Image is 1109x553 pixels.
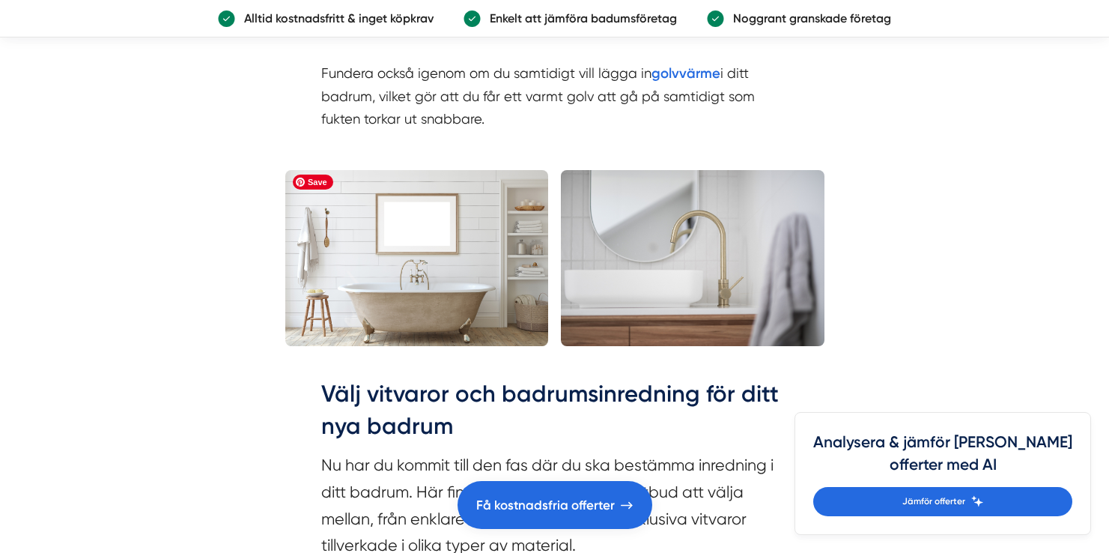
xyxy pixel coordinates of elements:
[481,9,677,28] p: Enkelt att jämföra badumsföretag
[235,9,434,28] p: Alltid kostnadsfritt & inget köpkrav
[902,495,965,509] span: Jämför offerter
[293,175,333,190] span: Save
[813,487,1072,516] a: Jämför offerter
[321,62,789,130] p: Fundera också igenom om du samtidigt vill lägga in i ditt badrum, vilket gör att du får ett varmt...
[651,65,720,81] a: golvvärme
[561,170,824,346] img: bild
[476,495,615,516] span: Få kostnadsfria offerter
[321,378,789,453] h2: Välj vitvaror och badrumsinredning för ditt nya badrum
[724,9,891,28] p: Noggrant granskade företag
[285,170,549,346] img: bild
[458,481,652,529] a: Få kostnadsfria offerter
[651,65,720,82] strong: golvvärme
[813,431,1072,487] h4: Analysera & jämför [PERSON_NAME] offerter med AI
